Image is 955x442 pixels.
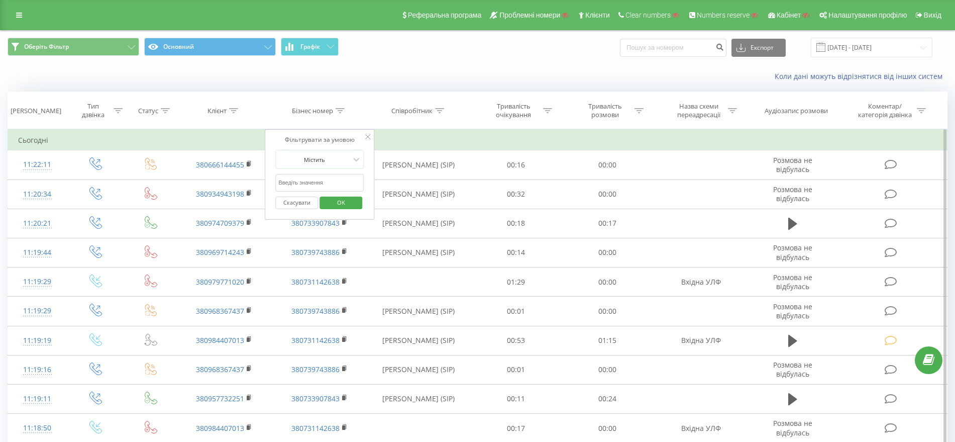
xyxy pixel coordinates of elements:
[562,326,654,355] td: 01:15
[196,306,244,316] a: 380968367437
[11,107,61,115] div: [PERSON_NAME]
[773,155,812,174] span: Розмова не відбулась
[672,102,725,119] div: Назва схеми переадресації
[773,185,812,203] span: Розмова не відбулась
[367,180,470,209] td: [PERSON_NAME] (SIP)
[196,189,244,199] a: 380934943198
[777,11,801,19] span: Кабінет
[367,384,470,413] td: [PERSON_NAME] (SIP)
[585,11,610,19] span: Клієнти
[562,297,654,326] td: 00:00
[291,247,340,257] a: 380739743886
[275,174,364,192] input: Введіть значення
[625,11,671,19] span: Clear numbers
[470,297,562,326] td: 00:01
[18,418,56,438] div: 11:18:50
[470,268,562,297] td: 01:29
[281,38,339,56] button: Графік
[562,180,654,209] td: 00:00
[773,273,812,291] span: Розмова не відбулась
[562,150,654,180] td: 00:00
[75,102,111,119] div: Тип дзвінка
[499,11,560,19] span: Проблемні номери
[775,71,947,81] a: Коли дані можуть відрізнятися вiд інших систем
[367,326,470,355] td: [PERSON_NAME] (SIP)
[196,277,244,287] a: 380979771020
[275,135,364,145] div: Фільтрувати за умовою
[292,107,333,115] div: Бізнес номер
[487,102,541,119] div: Тривалість очікування
[562,209,654,238] td: 00:17
[291,277,340,287] a: 380731142638
[470,355,562,384] td: 00:01
[367,150,470,180] td: [PERSON_NAME] (SIP)
[291,365,340,374] a: 380739743886
[300,43,320,50] span: Графік
[327,195,355,210] span: OK
[18,301,56,321] div: 11:19:29
[391,107,433,115] div: Співробітник
[773,302,812,320] span: Розмова не відбулась
[291,306,340,316] a: 380739743886
[8,38,139,56] button: Оберіть Фільтр
[138,107,158,115] div: Статус
[562,238,654,267] td: 00:00
[291,423,340,433] a: 380731142638
[144,38,276,56] button: Основний
[8,130,947,150] td: Сьогодні
[367,297,470,326] td: [PERSON_NAME] (SIP)
[196,335,244,345] a: 380984407013
[562,384,654,413] td: 00:24
[18,389,56,409] div: 11:19:11
[18,185,56,204] div: 11:20:34
[367,209,470,238] td: [PERSON_NAME] (SIP)
[18,272,56,292] div: 11:19:29
[773,418,812,437] span: Розмова не відбулась
[470,150,562,180] td: 00:16
[196,423,244,433] a: 380984407013
[196,394,244,403] a: 380957732251
[18,214,56,233] div: 11:20:21
[470,180,562,209] td: 00:32
[18,360,56,380] div: 11:19:16
[367,238,470,267] td: [PERSON_NAME] (SIP)
[773,243,812,261] span: Розмова не відбулась
[856,102,914,119] div: Коментар/категорія дзвінка
[773,360,812,379] span: Розмова не відбулась
[697,11,750,19] span: Numbers reserve
[578,102,632,119] div: Тривалість розмови
[828,11,907,19] span: Налаштування профілю
[408,11,482,19] span: Реферальна програма
[196,218,244,228] a: 380974709379
[654,326,749,355] td: Вхідна УЛФ
[196,365,244,374] a: 380968367437
[765,107,828,115] div: Аудіозапис розмови
[24,43,69,51] span: Оберіть Фільтр
[470,209,562,238] td: 00:18
[562,268,654,297] td: 00:00
[291,394,340,403] a: 380733907843
[470,326,562,355] td: 00:53
[320,197,362,209] button: OK
[562,355,654,384] td: 00:00
[196,160,244,169] a: 380666144455
[18,243,56,262] div: 11:19:44
[196,247,244,257] a: 380969714243
[18,155,56,174] div: 11:22:11
[291,335,340,345] a: 380731142638
[470,238,562,267] td: 00:14
[924,11,941,19] span: Вихід
[367,355,470,384] td: [PERSON_NAME] (SIP)
[207,107,227,115] div: Клієнт
[291,218,340,228] a: 380733907843
[620,39,726,57] input: Пошук за номером
[654,268,749,297] td: Вхідна УЛФ
[18,331,56,350] div: 11:19:19
[275,197,318,209] button: Скасувати
[470,384,562,413] td: 00:11
[731,39,786,57] button: Експорт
